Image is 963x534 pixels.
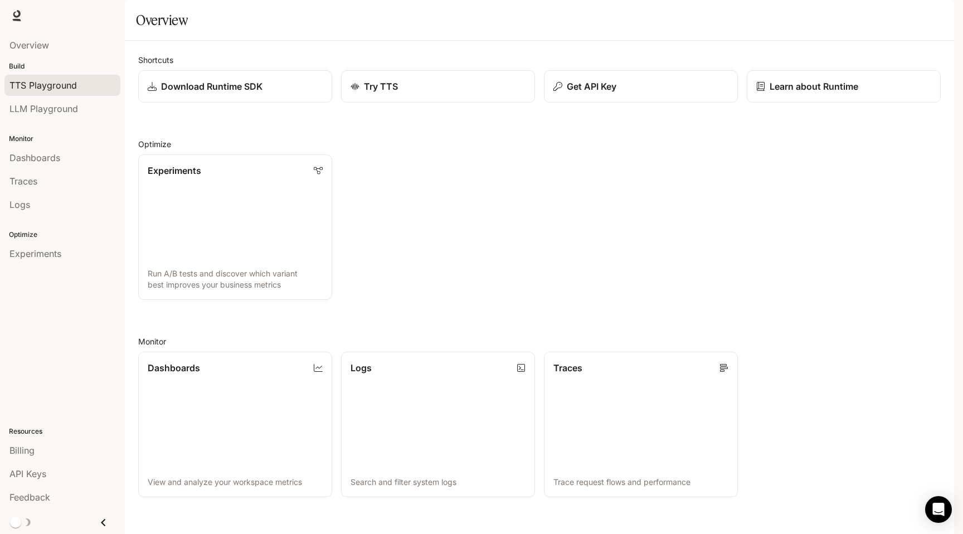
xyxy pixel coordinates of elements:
button: Get API Key [544,70,738,103]
p: Search and filter system logs [351,477,526,488]
p: Trace request flows and performance [553,477,728,488]
p: Logs [351,361,372,375]
p: Download Runtime SDK [161,80,262,93]
a: DashboardsView and analyze your workspace metrics [138,352,332,497]
a: Try TTS [341,70,535,103]
a: Download Runtime SDK [138,70,332,103]
p: Dashboards [148,361,200,375]
p: Get API Key [567,80,616,93]
h2: Monitor [138,336,941,347]
p: Try TTS [364,80,398,93]
h2: Shortcuts [138,54,941,66]
a: ExperimentsRun A/B tests and discover which variant best improves your business metrics [138,154,332,300]
p: Run A/B tests and discover which variant best improves your business metrics [148,268,323,290]
p: Traces [553,361,582,375]
a: TracesTrace request flows and performance [544,352,738,497]
h1: Overview [136,9,188,31]
p: Experiments [148,164,201,177]
p: Learn about Runtime [770,80,858,93]
h2: Optimize [138,138,941,150]
div: Open Intercom Messenger [925,496,952,523]
p: View and analyze your workspace metrics [148,477,323,488]
a: Learn about Runtime [747,70,941,103]
a: LogsSearch and filter system logs [341,352,535,497]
